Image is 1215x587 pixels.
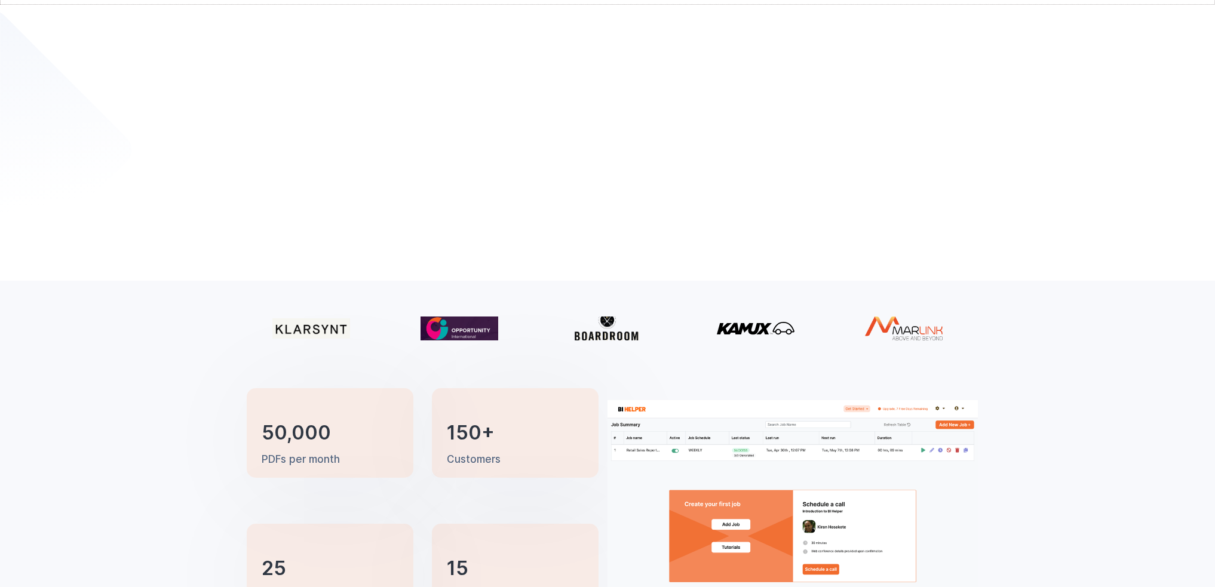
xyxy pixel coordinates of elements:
[272,318,350,338] img: Klarsynt logo
[447,560,468,577] h3: 15
[447,453,501,467] p: Customers
[447,424,495,442] h3: 150+
[262,424,331,442] h3: 50,000
[262,453,340,467] p: PDFs per month
[262,560,286,577] h3: 25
